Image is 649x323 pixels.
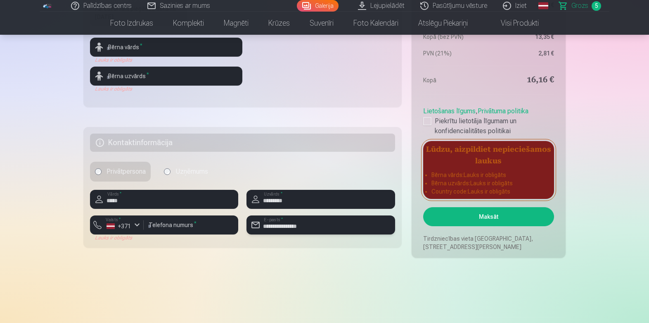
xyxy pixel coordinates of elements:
[90,134,395,152] h5: Kontaktinformācija
[423,103,554,136] div: ,
[493,74,554,86] dd: 16,16 €
[493,49,554,57] dd: 2,81 €
[571,1,588,11] span: Grozs
[164,168,171,175] input: Uzņēmums
[408,12,478,35] a: Atslēgu piekariņi
[90,57,242,63] div: Lauks ir obligāts
[423,74,485,86] dt: Kopā
[423,49,485,57] dt: PVN (21%)
[423,141,554,167] h5: Lūdzu, aizpildiet nepieciešamos laukus
[90,234,144,241] div: Lauks ir obligāts
[95,168,102,175] input: Privātpersona
[100,12,163,35] a: Foto izdrukas
[90,86,242,92] div: Lauks ir obligāts
[478,107,528,115] a: Privātuma politika
[343,12,408,35] a: Foto kalendāri
[592,1,601,11] span: 5
[423,33,485,41] dt: Kopā (bez PVN)
[103,216,123,223] label: Valsts
[423,207,554,226] button: Maksāt
[431,171,546,179] li: Bērna vārds : Lauks ir obligāts
[431,187,546,196] li: Country code : Lauks ir obligāts
[300,12,343,35] a: Suvenīri
[163,12,214,35] a: Komplekti
[431,179,546,187] li: Bērna uzvārds : Lauks ir obligāts
[90,162,151,182] label: Privātpersona
[423,116,554,136] label: Piekrītu lietotāja līgumam un konfidencialitātes politikai
[423,107,476,115] a: Lietošanas līgums
[423,234,554,251] p: Tirdzniecības vieta [GEOGRAPHIC_DATA], [STREET_ADDRESS][PERSON_NAME]
[107,222,131,230] div: +371
[159,162,213,182] label: Uzņēmums
[43,3,52,8] img: /fa1
[478,12,549,35] a: Visi produkti
[493,33,554,41] dd: 13,35 €
[258,12,300,35] a: Krūzes
[90,215,144,234] button: Valsts*+371
[214,12,258,35] a: Magnēti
